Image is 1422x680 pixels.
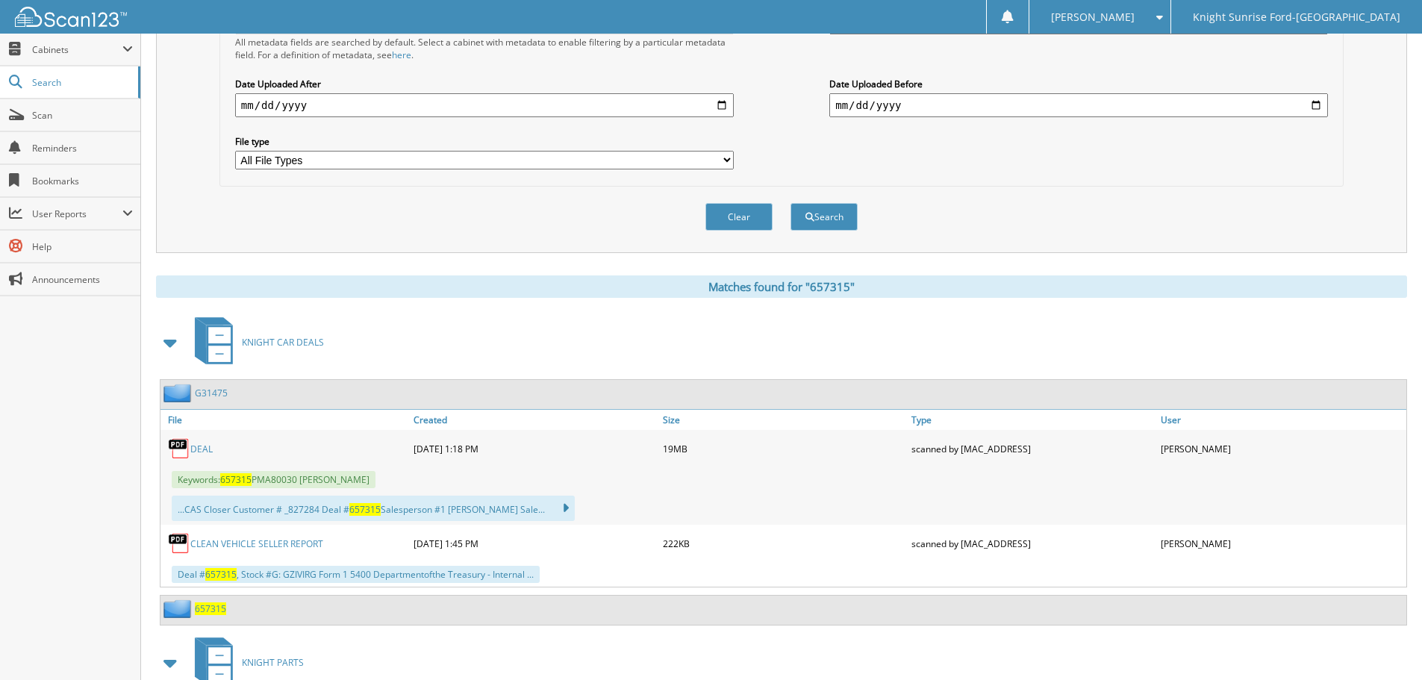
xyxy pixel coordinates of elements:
a: File [160,410,410,430]
div: [PERSON_NAME] [1157,434,1406,464]
a: 657315 [195,602,226,615]
div: [PERSON_NAME] [1157,528,1406,558]
label: Date Uploaded After [235,78,734,90]
img: PDF.png [168,532,190,555]
button: Search [790,203,858,231]
span: 657315 [220,473,252,486]
span: Scan [32,109,133,122]
img: scan123-logo-white.svg [15,7,127,27]
span: Help [32,240,133,253]
span: KNIGHT CAR DEALS [242,336,324,349]
span: Keywords: PMA80030 [PERSON_NAME] [172,471,375,488]
span: Knight Sunrise Ford-[GEOGRAPHIC_DATA] [1193,13,1400,22]
a: here [392,49,411,61]
label: File type [235,135,734,148]
label: Date Uploaded Before [829,78,1328,90]
img: folder2.png [163,384,195,402]
input: start [235,93,734,117]
div: Matches found for "657315" [156,275,1407,298]
button: Clear [705,203,773,231]
span: [PERSON_NAME] [1051,13,1135,22]
div: scanned by [MAC_ADDRESS] [908,528,1157,558]
span: 657315 [205,568,237,581]
span: KNIGHT PARTS [242,656,304,669]
iframe: Chat Widget [1347,608,1422,680]
span: User Reports [32,208,122,220]
span: Reminders [32,142,133,155]
img: PDF.png [168,437,190,460]
a: G31475 [195,387,228,399]
div: scanned by [MAC_ADDRESS] [908,434,1157,464]
div: [DATE] 1:18 PM [410,434,659,464]
span: Announcements [32,273,133,286]
a: Created [410,410,659,430]
img: folder2.png [163,599,195,618]
div: [DATE] 1:45 PM [410,528,659,558]
span: Bookmarks [32,175,133,187]
span: 657315 [349,503,381,516]
div: Deal # , Stock #G: GZIVIRG Form 1 5400 Departmentofthe Treasury - Internal ... [172,566,540,583]
div: ...CAS Closer Customer # _827284 Deal # Salesperson #1 [PERSON_NAME] Sale... [172,496,575,521]
span: Cabinets [32,43,122,56]
input: end [829,93,1328,117]
a: DEAL [190,443,213,455]
div: All metadata fields are searched by default. Select a cabinet with metadata to enable filtering b... [235,36,734,61]
a: CLEAN VEHICLE SELLER REPORT [190,537,323,550]
div: 222KB [659,528,908,558]
div: 19MB [659,434,908,464]
span: Search [32,76,131,89]
a: Size [659,410,908,430]
a: KNIGHT CAR DEALS [186,313,324,372]
a: Type [908,410,1157,430]
a: User [1157,410,1406,430]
